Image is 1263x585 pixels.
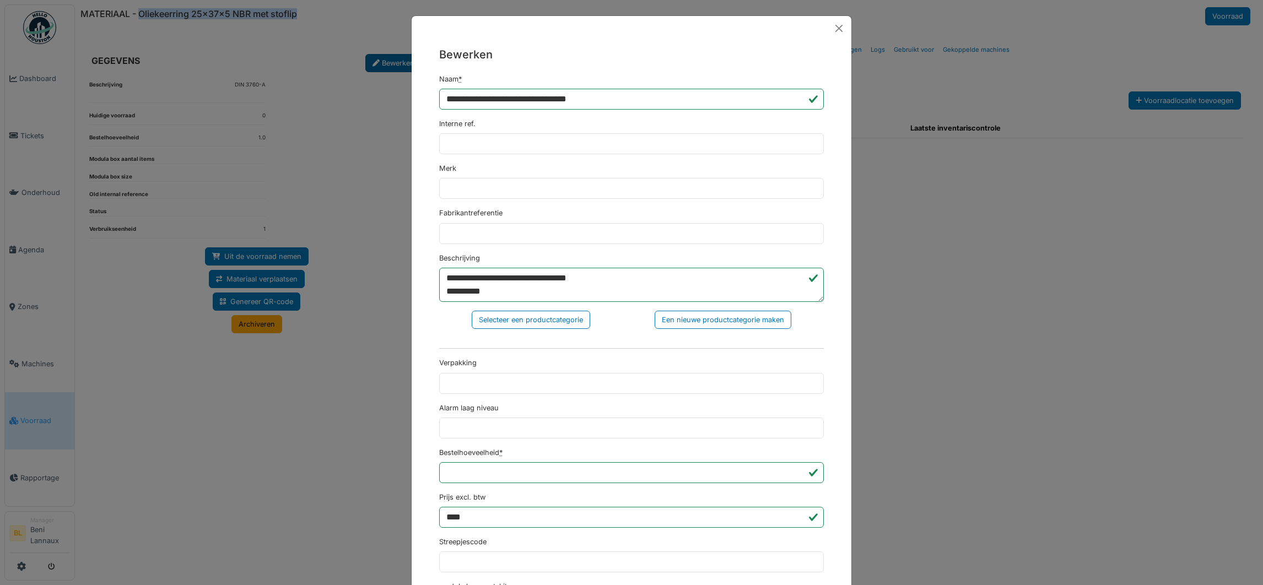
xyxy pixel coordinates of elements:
label: Naam [439,74,462,84]
abbr: Verplicht [499,448,503,457]
label: Alarm laag niveau [439,403,499,413]
label: Fabrikantreferentie [439,208,503,218]
label: Merk [439,163,456,174]
label: Beschrijving [439,253,480,263]
div: Selecteer een productcategorie [472,311,590,329]
label: Verpakking [439,357,477,368]
label: Streepjescode [439,537,487,547]
label: Interne ref. [439,118,476,129]
label: Prijs excl. btw [439,492,485,502]
label: Bestelhoeveelheid [439,447,503,458]
div: Een nieuwe productcategorie maken [655,311,791,329]
abbr: Verplicht [458,75,462,83]
h5: Bewerken [439,46,824,63]
button: Close [831,20,847,36]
